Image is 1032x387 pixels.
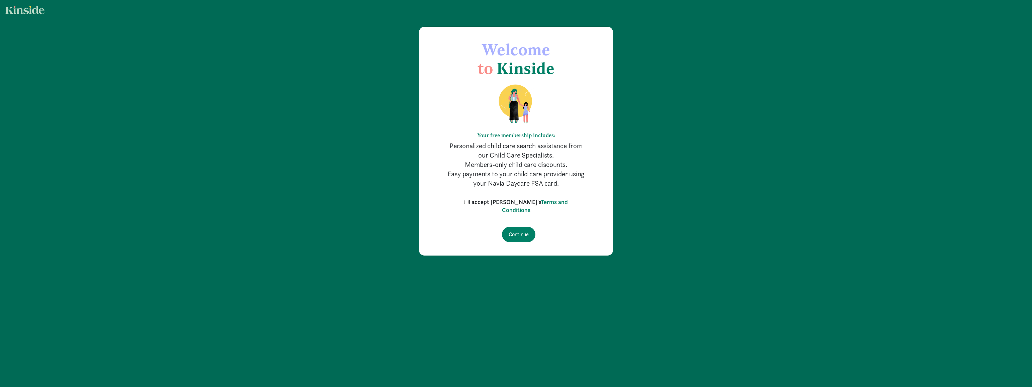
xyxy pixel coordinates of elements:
label: I accept [PERSON_NAME]'s [462,198,570,214]
span: Kinside [497,59,554,78]
p: Easy payments to your child care provider using your Navia Daycare FSA card. [446,169,586,188]
p: Personalized child care search assistance from our Child Care Specialists. [446,141,586,160]
span: to [478,59,493,78]
p: Members-only child care discounts. [446,160,586,169]
span: Welcome [482,40,550,59]
img: illustration-mom-daughter.png [491,84,542,124]
input: I accept [PERSON_NAME]'sTerms and Conditions [464,200,469,204]
img: light.svg [5,6,44,14]
h6: Your free membership includes: [446,132,586,138]
input: Continue [502,227,535,242]
a: Terms and Conditions [502,198,568,214]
